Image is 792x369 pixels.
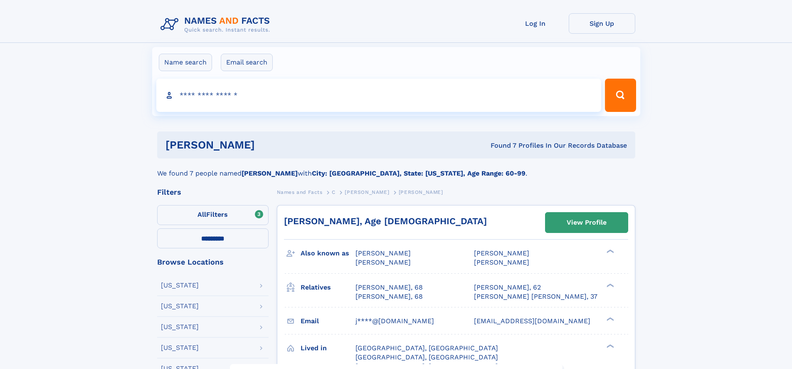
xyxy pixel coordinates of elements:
[159,54,212,71] label: Name search
[355,283,423,292] a: [PERSON_NAME], 68
[301,314,355,328] h3: Email
[332,189,336,195] span: C
[569,13,635,34] a: Sign Up
[157,13,277,36] img: Logo Names and Facts
[604,343,614,349] div: ❯
[197,211,206,218] span: All
[474,258,529,266] span: [PERSON_NAME]
[605,79,636,112] button: Search Button
[373,141,627,150] div: Found 7 Profiles In Our Records Database
[284,216,487,226] a: [PERSON_NAME], Age [DEMOGRAPHIC_DATA]
[545,213,628,233] a: View Profile
[355,249,411,257] span: [PERSON_NAME]
[277,187,323,197] a: Names and Facts
[157,258,269,266] div: Browse Locations
[474,249,529,257] span: [PERSON_NAME]
[604,249,614,254] div: ❯
[157,158,635,178] div: We found 7 people named with .
[345,189,389,195] span: [PERSON_NAME]
[474,292,597,301] a: [PERSON_NAME] [PERSON_NAME], 37
[332,187,336,197] a: C
[312,169,526,177] b: City: [GEOGRAPHIC_DATA], State: [US_STATE], Age Range: 60-99
[161,282,199,289] div: [US_STATE]
[156,79,602,112] input: search input
[301,246,355,260] h3: Also known as
[604,282,614,288] div: ❯
[355,344,498,352] span: [GEOGRAPHIC_DATA], [GEOGRAPHIC_DATA]
[355,292,423,301] a: [PERSON_NAME], 68
[567,213,607,232] div: View Profile
[242,169,298,177] b: [PERSON_NAME]
[301,280,355,295] h3: Relatives
[355,258,411,266] span: [PERSON_NAME]
[355,353,498,361] span: [GEOGRAPHIC_DATA], [GEOGRAPHIC_DATA]
[604,316,614,322] div: ❯
[161,324,199,330] div: [US_STATE]
[345,187,389,197] a: [PERSON_NAME]
[157,188,269,196] div: Filters
[157,205,269,225] label: Filters
[221,54,273,71] label: Email search
[474,283,541,292] a: [PERSON_NAME], 62
[165,140,373,150] h1: [PERSON_NAME]
[474,317,590,325] span: [EMAIL_ADDRESS][DOMAIN_NAME]
[301,341,355,355] h3: Lived in
[161,303,199,310] div: [US_STATE]
[399,189,443,195] span: [PERSON_NAME]
[502,13,569,34] a: Log In
[161,344,199,351] div: [US_STATE]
